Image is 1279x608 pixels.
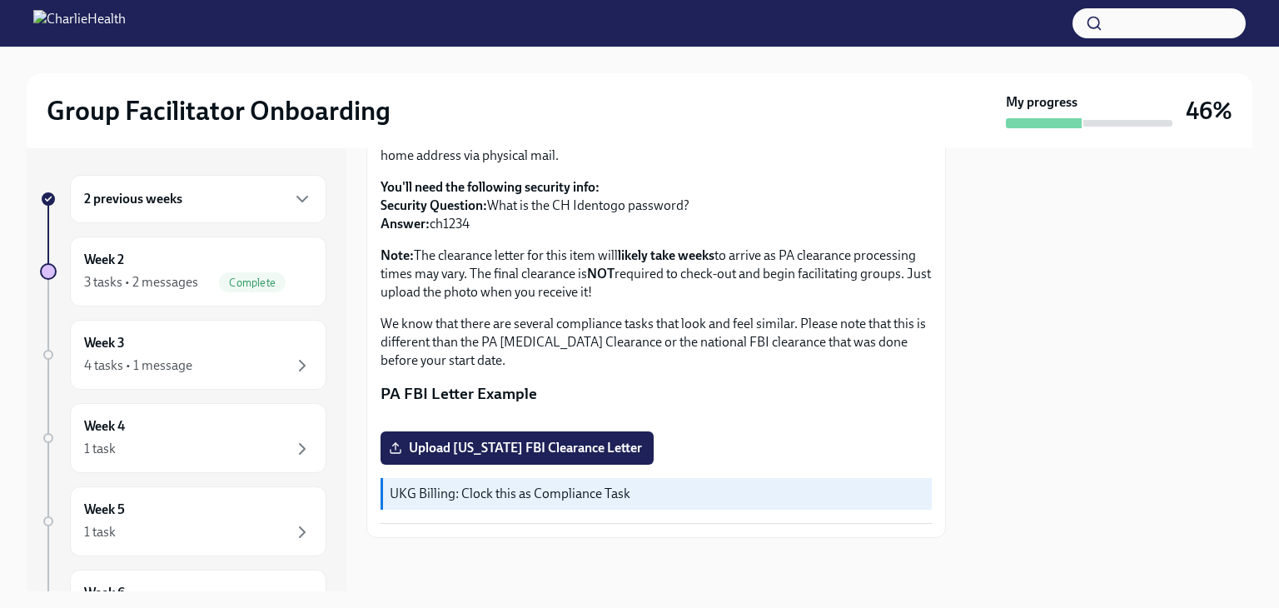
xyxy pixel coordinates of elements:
div: 1 task [84,523,116,541]
img: CharlieHealth [33,10,126,37]
h6: Week 6 [84,584,125,602]
strong: likely take weeks [618,247,714,263]
a: Week 51 task [40,486,326,556]
p: What is the CH Identogo password? ch1234 [381,178,932,233]
p: We know that there are several compliance tasks that look and feel similar. Please note that this... [381,315,932,370]
strong: You'll need the following security info: [381,179,600,195]
strong: Answer: [381,216,430,232]
h6: Week 5 [84,501,125,519]
div: 2 previous weeks [70,175,326,223]
p: PA FBI Letter Example [381,383,932,405]
p: The clearance letter for this item will to arrive as PA clearance processing times may vary. The ... [381,247,932,302]
h6: Week 4 [84,417,125,436]
a: Week 34 tasks • 1 message [40,320,326,390]
h2: Group Facilitator Onboarding [47,94,391,127]
div: 1 task [84,440,116,458]
strong: Note: [381,247,414,263]
h6: Week 2 [84,251,124,269]
a: Week 41 task [40,403,326,473]
strong: Security Question: [381,197,487,213]
a: Week 23 tasks • 2 messagesComplete [40,237,326,306]
h6: 2 previous weeks [84,190,182,208]
strong: NOT [587,266,615,282]
strong: My progress [1006,93,1077,112]
h3: 46% [1186,96,1232,126]
span: Upload [US_STATE] FBI Clearance Letter [392,440,642,456]
p: UKG Billing: Clock this as Compliance Task [390,485,925,503]
span: Complete [219,277,286,289]
div: 3 tasks • 2 messages [84,273,198,292]
label: Upload [US_STATE] FBI Clearance Letter [381,431,654,465]
h6: Week 3 [84,334,125,352]
div: 4 tasks • 1 message [84,356,192,375]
